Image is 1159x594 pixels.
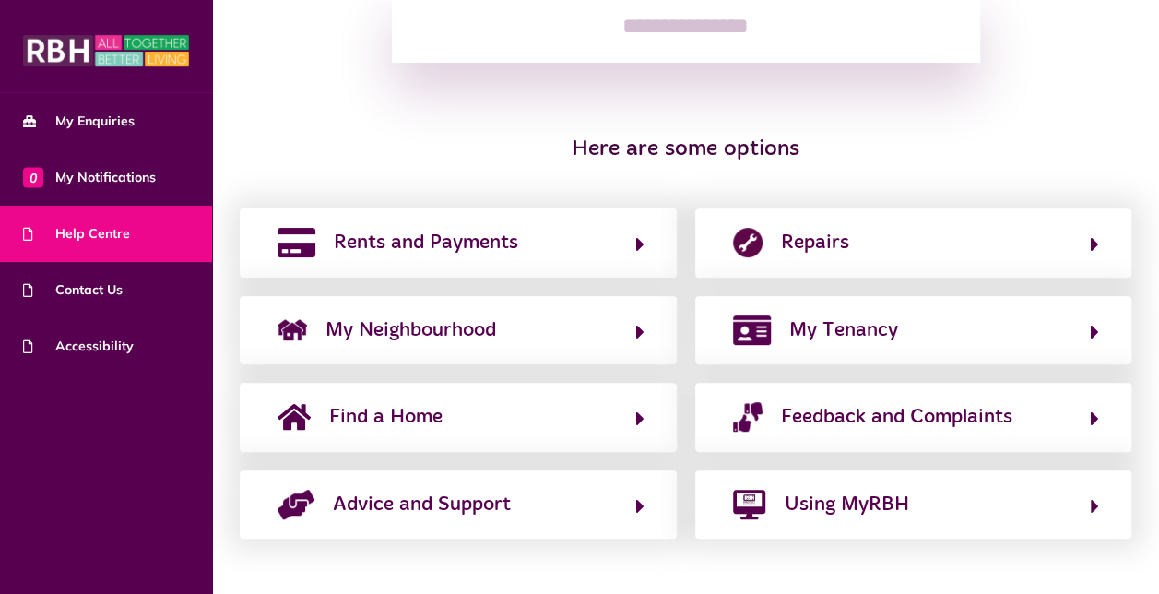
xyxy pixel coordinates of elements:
img: MyRBH [23,32,189,69]
span: Advice and Support [333,490,511,519]
img: home-solid.svg [278,402,311,432]
img: desktop-solid.png [733,490,766,519]
span: Help Centre [23,224,130,244]
span: My Notifications [23,168,156,187]
img: complaints.png [733,402,763,432]
button: Repairs [727,227,1100,258]
img: advice-support-1.png [278,490,314,519]
span: Contact Us [23,280,123,300]
h3: Here are some options [315,137,1055,163]
span: Accessibility [23,337,134,356]
span: Using MyRBH [784,490,908,519]
img: neighborhood.png [278,315,307,345]
img: report-repair.png [733,228,763,257]
span: Find a Home [329,402,443,432]
span: 0 [23,167,43,187]
span: Rents and Payments [334,228,518,257]
img: my-tenancy.png [733,315,771,345]
button: Rents and Payments [272,227,645,258]
span: My Enquiries [23,112,135,131]
button: Advice and Support [272,489,645,520]
span: My Tenancy [789,315,898,345]
button: Using MyRBH [727,489,1100,520]
button: Feedback and Complaints [727,401,1100,433]
img: rents-payments.png [278,228,315,257]
button: My Tenancy [727,315,1100,346]
span: Feedback and Complaints [781,402,1012,432]
button: My Neighbourhood [272,315,645,346]
span: Repairs [781,228,849,257]
span: My Neighbourhood [325,315,496,345]
button: Find a Home [272,401,645,433]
